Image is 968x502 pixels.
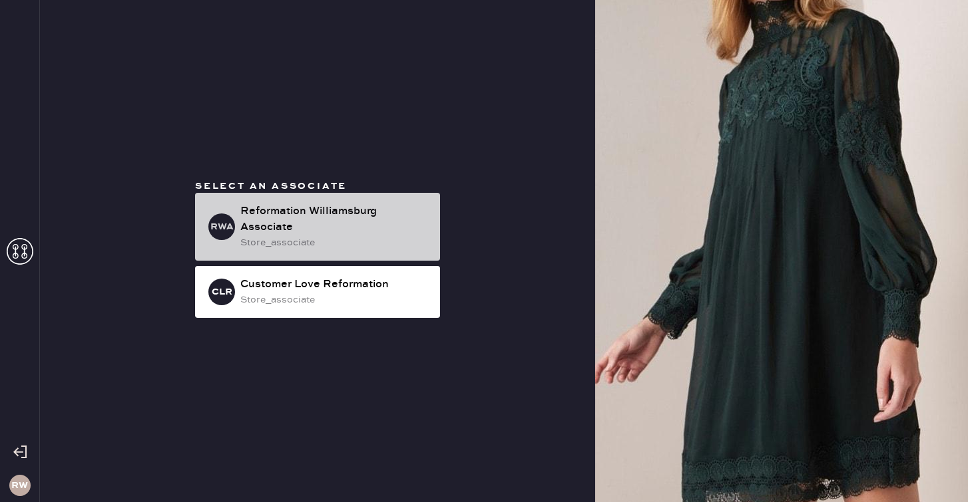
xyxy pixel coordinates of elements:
[11,481,28,490] h3: RW
[905,442,962,499] iframe: Front Chat
[212,287,232,297] h3: CLR
[195,180,347,192] span: Select an associate
[240,277,429,293] div: Customer Love Reformation
[240,203,429,235] div: Reformation Williamsburg Associate
[240,293,429,307] div: store_associate
[210,222,234,231] h3: RWA
[240,235,429,250] div: store_associate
